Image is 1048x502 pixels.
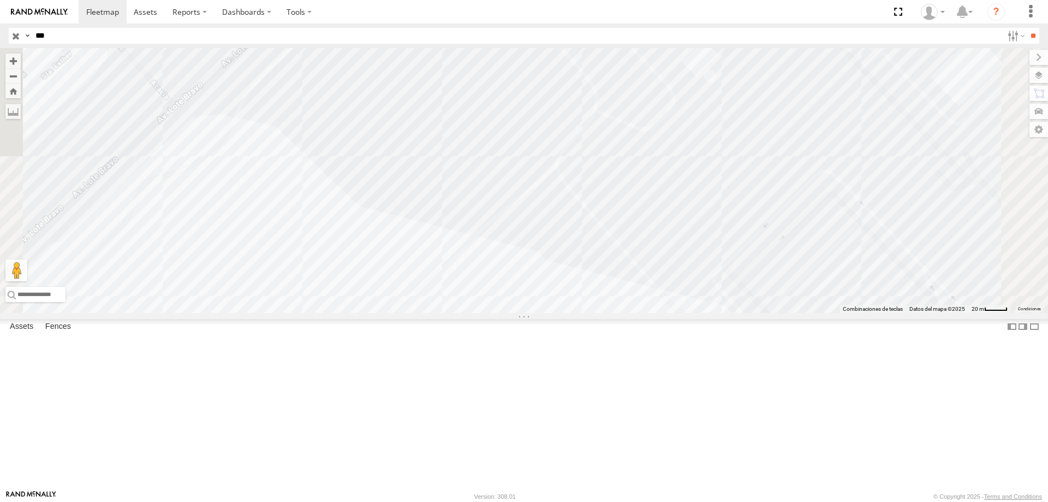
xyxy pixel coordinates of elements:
label: Dock Summary Table to the Left [1007,319,1017,335]
label: Dock Summary Table to the Right [1017,319,1028,335]
span: Datos del mapa ©2025 [909,306,965,312]
div: © Copyright 2025 - [933,493,1042,500]
div: MANUEL HERNANDEZ [917,4,949,20]
img: rand-logo.svg [11,8,68,16]
span: 20 m [972,306,984,312]
a: Visit our Website [6,491,56,502]
button: Arrastra el hombrecito naranja al mapa para abrir Street View [5,259,27,281]
button: Zoom in [5,54,21,68]
label: Map Settings [1029,122,1048,137]
button: Combinaciones de teclas [843,305,903,313]
i: ? [987,3,1005,21]
label: Search Filter Options [1003,28,1027,44]
label: Assets [4,319,39,334]
label: Search Query [23,28,32,44]
button: Zoom Home [5,84,21,98]
div: Version: 308.01 [474,493,516,500]
button: Zoom out [5,68,21,84]
button: Escala del mapa: 20 m por 39 píxeles [968,305,1011,313]
a: Condiciones (se abre en una nueva pestaña) [1018,307,1041,311]
a: Terms and Conditions [984,493,1042,500]
label: Hide Summary Table [1029,319,1040,335]
label: Measure [5,104,21,119]
label: Fences [40,319,76,334]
